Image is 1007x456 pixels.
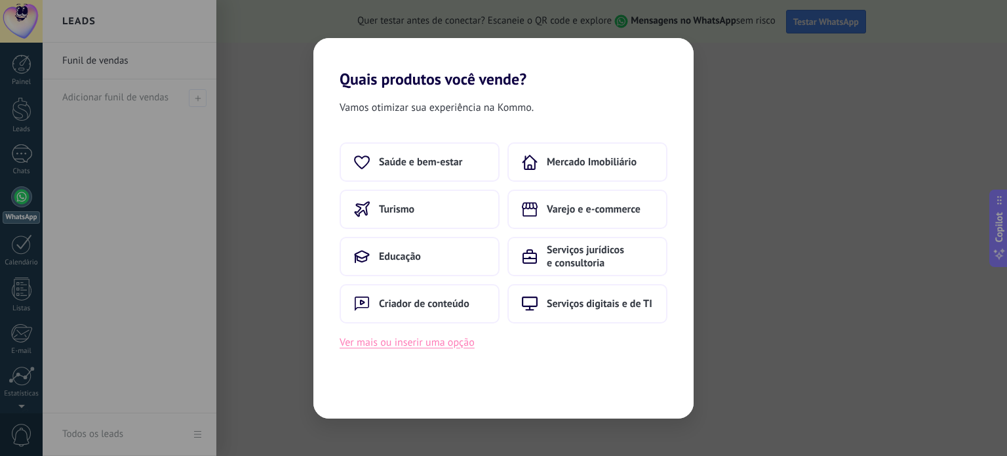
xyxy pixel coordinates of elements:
[340,237,500,276] button: Educação
[340,284,500,323] button: Criador de conteúdo
[340,190,500,229] button: Turismo
[507,142,667,182] button: Mercado Imobiliário
[507,284,667,323] button: Serviços digitais e de TI
[547,155,637,169] span: Mercado Imobiliário
[313,38,694,89] h2: Quais produtos você vende?
[507,190,667,229] button: Varejo e e-commerce
[379,297,469,310] span: Criador de conteúdo
[340,334,475,351] button: Ver mais ou inserir uma opção
[340,142,500,182] button: Saúde e bem-estar
[379,203,414,216] span: Turismo
[547,243,653,270] span: Serviços jurídicos e consultoria
[379,250,421,263] span: Educação
[547,297,652,310] span: Serviços digitais e de TI
[379,155,462,169] span: Saúde e bem-estar
[507,237,667,276] button: Serviços jurídicos e consultoria
[547,203,641,216] span: Varejo e e-commerce
[340,99,534,116] span: Vamos otimizar sua experiência na Kommo.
